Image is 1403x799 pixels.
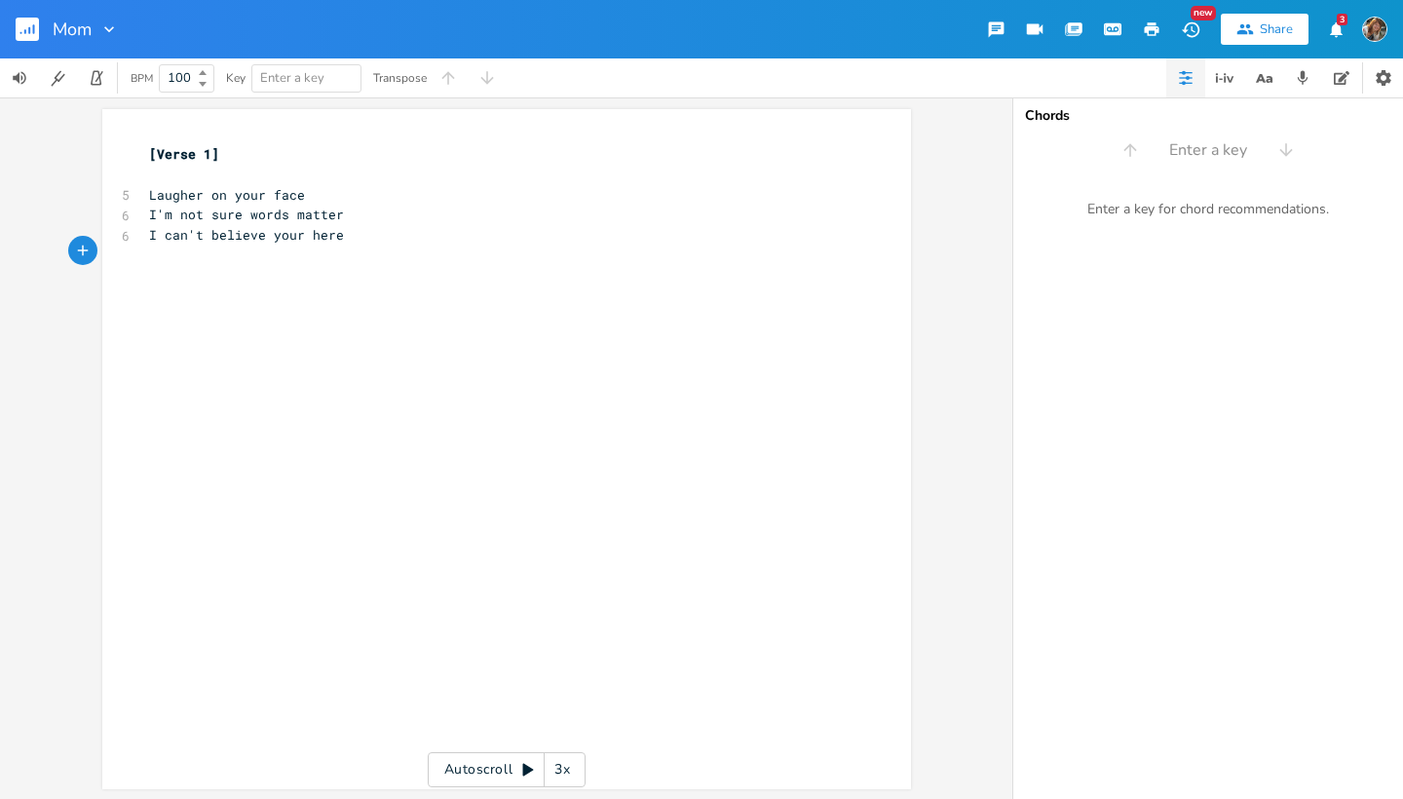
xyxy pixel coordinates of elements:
span: I can't believe your here [149,226,344,244]
div: BPM [131,73,153,84]
span: Enter a key [1169,139,1247,162]
div: New [1191,6,1216,20]
div: Transpose [373,72,427,84]
div: Chords [1025,109,1391,123]
span: I'm not sure words matter [149,206,344,223]
span: Enter a key [260,69,324,87]
button: Share [1221,14,1308,45]
span: [Verse 1] [149,145,219,163]
div: 3 [1337,14,1347,25]
div: Enter a key for chord recommendations. [1013,189,1403,230]
img: mevanwylen [1362,17,1387,42]
button: New [1171,12,1210,47]
div: 3x [545,752,580,787]
div: Key [226,72,246,84]
div: Share [1260,20,1293,38]
button: 3 [1316,12,1355,47]
span: Laugher on your face [149,186,305,204]
div: Autoscroll [428,752,586,787]
span: Mom [53,20,92,38]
